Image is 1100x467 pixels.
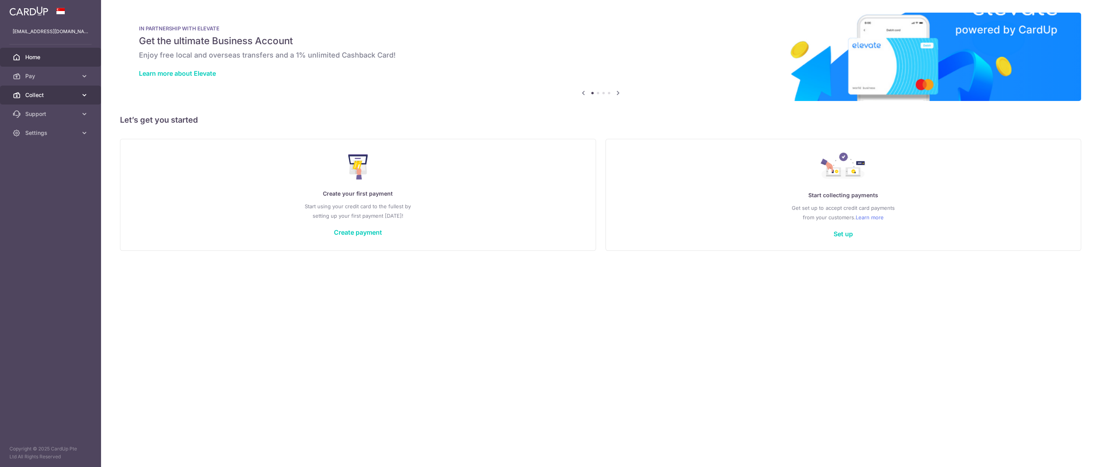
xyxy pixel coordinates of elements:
[622,191,1065,200] p: Start collecting payments
[139,50,1062,60] h6: Enjoy free local and overseas transfers and a 1% unlimited Cashback Card!
[622,203,1065,222] p: Get set up to accept credit card payments from your customers.
[18,6,34,13] span: Help
[120,13,1081,101] img: Renovation banner
[25,110,77,118] span: Support
[834,230,853,238] a: Set up
[348,154,368,179] img: Make Payment
[25,53,77,61] span: Home
[139,69,216,77] a: Learn more about Elevate
[9,6,48,16] img: CardUp
[13,28,88,35] p: [EMAIL_ADDRESS][DOMAIN_NAME]
[25,72,77,80] span: Pay
[856,213,884,222] a: Learn more
[139,25,1062,32] p: IN PARTNERSHIP WITH ELEVATE
[334,228,382,236] a: Create payment
[25,129,77,137] span: Settings
[136,189,580,198] p: Create your first payment
[120,114,1081,126] h5: Let’s get you started
[25,91,77,99] span: Collect
[139,35,1062,47] h5: Get the ultimate Business Account
[136,202,580,220] p: Start using your credit card to the fullest by setting up your first payment [DATE]!
[821,153,866,181] img: Collect Payment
